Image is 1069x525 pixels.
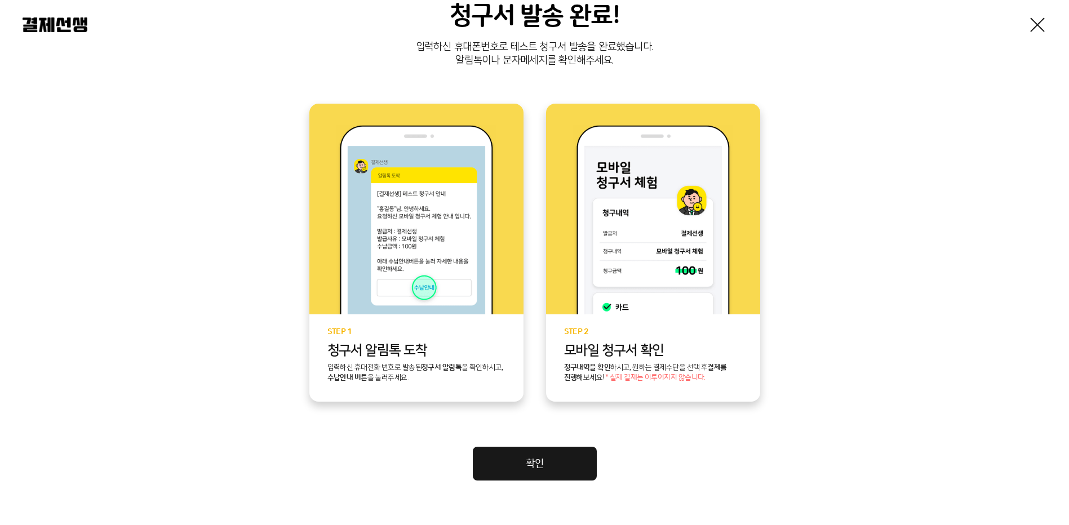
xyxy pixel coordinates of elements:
[573,125,733,314] img: step2 이미지
[564,328,742,336] p: STEP 2
[336,125,496,314] img: step1 이미지
[564,363,611,371] b: 청구내역을 확인
[327,328,505,336] p: STEP 1
[564,343,742,358] p: 모바일 청구서 확인
[564,363,727,381] b: 결제를 진행
[23,17,87,32] img: 결제선생
[605,374,706,382] span: * 실제 결제는 이루어지지 않습니다.
[564,363,742,383] p: 하시고, 원하는 결제수단을 선택 후 해보세요!
[23,41,1046,68] p: 입력하신 휴대폰번호로 테스트 청구서 발송을 완료했습니다. 알림톡이나 문자메세지를 확인해주세요.
[327,373,367,381] b: 수납안내 버튼
[473,447,597,480] a: 확인
[422,363,462,371] b: 청구서 알림톡
[327,363,505,383] p: 입력하신 휴대전화 번호로 발송된 을 확인하시고, 을 눌러주세요.
[327,343,505,358] p: 청구서 알림톡 도착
